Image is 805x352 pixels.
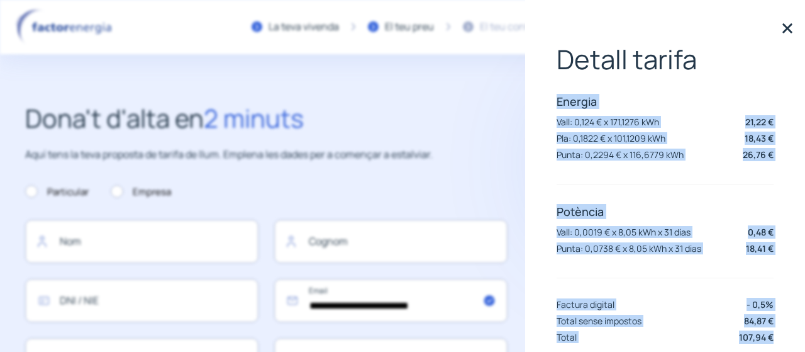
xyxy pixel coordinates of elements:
[269,19,339,35] div: La teva vivenda
[557,315,641,327] p: Total sense impostos
[111,185,171,200] label: Empresa
[557,116,659,128] p: Vall: 0,124 € x 171,1276 kWh
[480,19,553,35] div: El teu contracte
[13,9,119,45] img: logo factor
[746,242,774,255] p: 18,41 €
[557,44,774,74] p: Detall tarifa
[557,94,774,109] p: Energia
[739,331,774,344] p: 107,94 €
[204,101,304,135] span: 2 minuts
[25,185,89,200] label: Particular
[744,314,774,327] p: 84,87 €
[557,149,684,161] p: Punta: 0,2294 € x 116,6779 kWh
[557,298,614,310] p: Factura digital
[557,331,577,343] p: Total
[385,19,434,35] div: El teu preu
[25,147,508,163] p: Aquí tens la teva proposta de tarifa de llum. Emplena les dades per a començar a estalviar.
[743,148,774,161] p: 26,76 €
[557,204,774,219] p: Potència
[745,132,774,145] p: 18,43 €
[747,298,774,311] p: - 0,5%
[557,132,665,144] p: Pla: 0,1822 € x 101,1209 kWh
[557,242,701,254] p: Punta: 0,0738 € x 8,05 kWh x 31 dias
[745,115,774,128] p: 21,22 €
[557,226,691,238] p: Vall: 0,0019 € x 8,05 kWh x 31 dias
[25,98,508,139] h2: Dona't d'alta en
[748,225,774,239] p: 0,48 €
